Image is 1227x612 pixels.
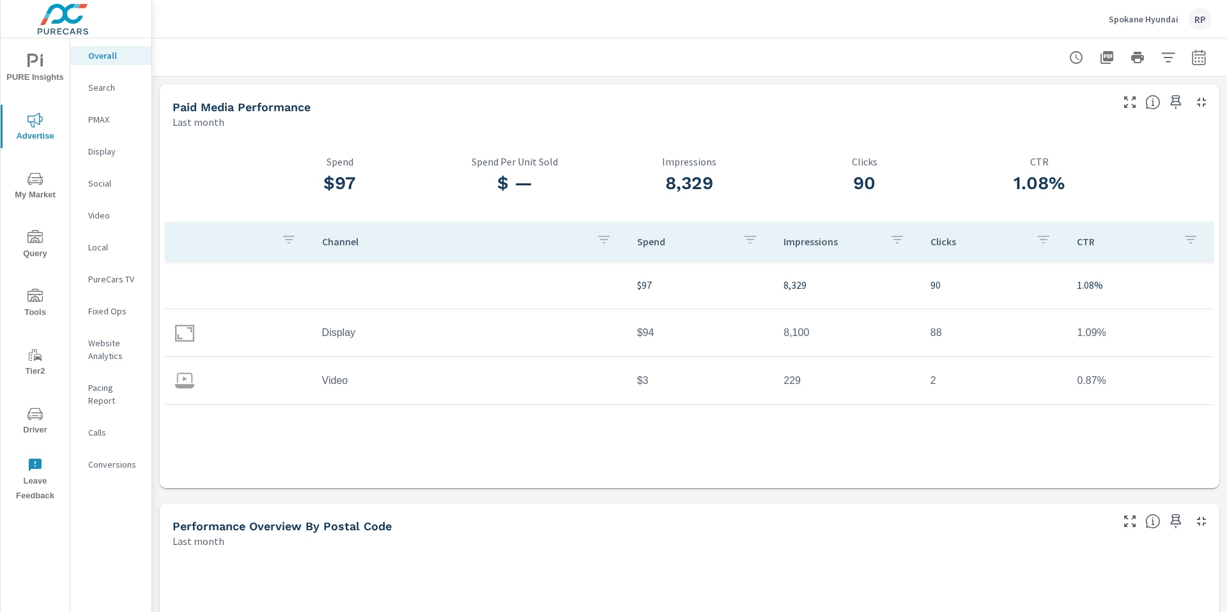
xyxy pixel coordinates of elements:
[920,365,1067,397] td: 2
[312,365,627,397] td: Video
[4,54,66,85] span: PURE Insights
[1125,45,1150,70] button: Print Report
[70,333,151,365] div: Website Analytics
[4,112,66,144] span: Advertise
[627,365,774,397] td: $3
[1120,511,1140,532] button: Make Fullscreen
[173,533,224,549] p: Last month
[70,455,151,474] div: Conversions
[773,317,920,349] td: 8,100
[70,174,151,193] div: Social
[70,78,151,97] div: Search
[1186,45,1212,70] button: Select Date Range
[70,270,151,289] div: PureCars TV
[88,381,141,407] p: Pacing Report
[952,172,1127,194] h3: 1.08%
[627,317,774,349] td: $94
[88,305,141,317] p: Fixed Ops
[173,114,224,130] p: Last month
[1067,317,1214,349] td: 1.09%
[4,457,66,503] span: Leave Feedback
[1120,92,1140,112] button: Make Fullscreen
[70,378,151,410] div: Pacing Report
[88,337,141,362] p: Website Analytics
[88,81,141,94] p: Search
[952,156,1127,167] p: CTR
[252,156,428,167] p: Spend
[1,38,70,509] div: nav menu
[637,277,764,293] p: $97
[773,365,920,397] td: 229
[783,235,879,248] p: Impressions
[70,302,151,321] div: Fixed Ops
[252,172,428,194] h3: $97
[70,46,151,65] div: Overall
[88,113,141,126] p: PMAX
[1189,8,1212,31] div: RP
[70,110,151,129] div: PMAX
[602,172,777,194] h3: 8,329
[88,209,141,222] p: Video
[777,172,952,194] h3: 90
[4,171,66,203] span: My Market
[1166,511,1186,532] span: Save this to your personalized report
[930,235,1026,248] p: Clicks
[783,277,910,293] p: 8,329
[312,317,627,349] td: Display
[88,458,141,471] p: Conversions
[173,100,311,114] h5: Paid Media Performance
[175,371,194,390] img: icon-video.svg
[930,277,1057,293] p: 90
[1094,45,1120,70] button: "Export Report to PDF"
[1077,277,1203,293] p: 1.08%
[1166,92,1186,112] span: Save this to your personalized report
[88,273,141,286] p: PureCars TV
[88,426,141,439] p: Calls
[1109,13,1178,25] p: Spokane Hyundai
[602,156,777,167] p: Impressions
[428,156,603,167] p: Spend Per Unit Sold
[637,235,733,248] p: Spend
[70,423,151,442] div: Calls
[88,145,141,158] p: Display
[1155,45,1181,70] button: Apply Filters
[173,519,392,533] h5: Performance Overview By Postal Code
[4,348,66,379] span: Tier2
[70,142,151,161] div: Display
[88,241,141,254] p: Local
[428,172,603,194] h3: $ —
[777,156,952,167] p: Clicks
[1145,514,1161,529] span: Understand performance data by postal code. Individual postal codes can be selected and expanded ...
[1145,95,1161,110] span: Understand performance metrics over the selected time range.
[4,406,66,438] span: Driver
[175,323,194,342] img: icon-display.svg
[1067,365,1214,397] td: 0.87%
[70,238,151,257] div: Local
[88,49,141,62] p: Overall
[1191,511,1212,532] button: Minimize Widget
[920,317,1067,349] td: 88
[70,206,151,225] div: Video
[322,235,586,248] p: Channel
[88,177,141,190] p: Social
[4,289,66,320] span: Tools
[1077,235,1173,248] p: CTR
[4,230,66,261] span: Query
[1191,92,1212,112] button: Minimize Widget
